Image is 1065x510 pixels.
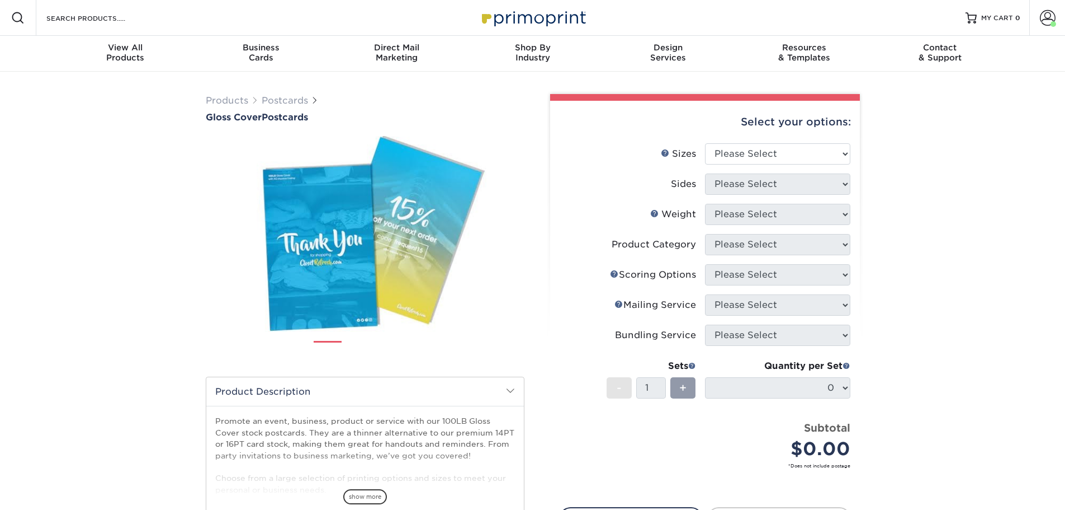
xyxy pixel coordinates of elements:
img: Postcards 02 [351,336,379,364]
span: MY CART [981,13,1013,23]
div: Products [58,43,193,63]
span: Contact [872,43,1008,53]
a: BusinessCards [193,36,329,72]
div: Product Category [612,238,696,251]
h1: Postcards [206,112,524,123]
img: Postcards 03 [389,336,416,364]
div: Select your options: [559,101,851,143]
span: Gloss Cover [206,112,262,123]
span: show more [343,489,387,504]
strong: Subtotal [804,422,850,434]
a: DesignServices [600,36,736,72]
span: + [679,380,687,396]
img: Primoprint [477,6,589,30]
a: Direct MailMarketing [329,36,465,72]
div: & Templates [736,43,872,63]
a: Products [206,95,248,106]
span: Shop By [465,43,600,53]
div: Industry [465,43,600,63]
div: Marketing [329,43,465,63]
span: 0 [1015,14,1020,22]
span: Resources [736,43,872,53]
img: Postcards 01 [314,337,342,365]
span: - [617,380,622,396]
span: Business [193,43,329,53]
a: Contact& Support [872,36,1008,72]
a: Gloss CoverPostcards [206,112,524,123]
div: Sets [607,359,696,373]
div: Services [600,43,736,63]
a: Shop ByIndustry [465,36,600,72]
span: View All [58,43,193,53]
a: Resources& Templates [736,36,872,72]
a: Postcards [262,95,308,106]
h2: Product Description [206,377,524,406]
p: Promote an event, business, product or service with our 100LB Gloss Cover stock postcards. They a... [215,415,515,495]
div: Quantity per Set [705,359,850,373]
a: View AllProducts [58,36,193,72]
div: Sides [671,177,696,191]
div: Scoring Options [610,268,696,282]
span: Direct Mail [329,43,465,53]
div: Bundling Service [615,329,696,342]
div: Cards [193,43,329,63]
input: SEARCH PRODUCTS..... [45,11,154,25]
img: Gloss Cover 01 [206,128,524,340]
small: *Does not include postage [568,462,850,469]
div: & Support [872,43,1008,63]
div: Mailing Service [614,298,696,312]
div: Sizes [661,147,696,161]
div: Weight [650,208,696,221]
div: $0.00 [713,436,850,462]
span: Design [600,43,736,53]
